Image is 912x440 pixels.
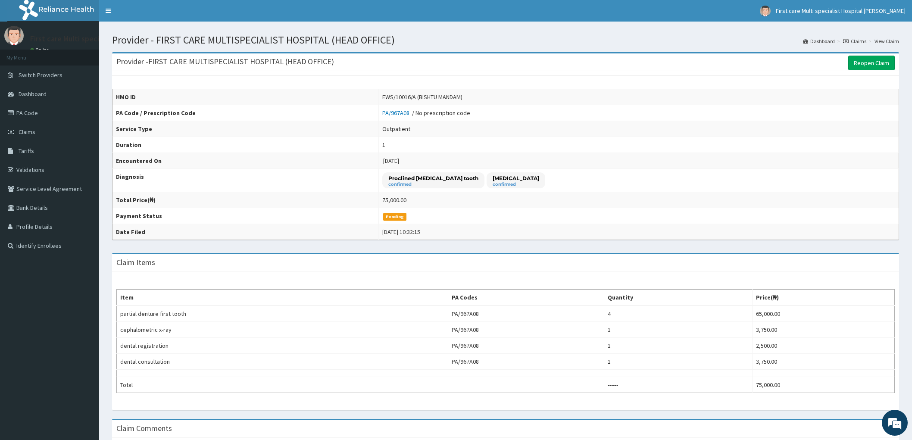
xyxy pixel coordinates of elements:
[112,137,379,153] th: Duration
[752,377,894,393] td: 75,000.00
[112,105,379,121] th: PA Code / Prescription Code
[604,338,752,354] td: 1
[604,322,752,338] td: 1
[30,47,51,53] a: Online
[604,306,752,322] td: 4
[382,228,420,236] div: [DATE] 10:32:15
[448,290,604,306] th: PA Codes
[112,34,899,46] h1: Provider - FIRST CARE MULTISPECIALIST HOSPITAL (HEAD OFFICE)
[493,182,539,187] small: confirmed
[116,424,172,432] h3: Claim Comments
[117,354,448,370] td: dental consultation
[117,306,448,322] td: partial denture first tooth
[752,338,894,354] td: 2,500.00
[112,153,379,169] th: Encountered On
[752,354,894,370] td: 3,750.00
[848,56,895,70] a: Reopen Claim
[448,354,604,370] td: PA/967A08
[448,322,604,338] td: PA/967A08
[382,93,462,101] div: EWS/10016/A (BISHTU MANDAM)
[117,290,448,306] th: Item
[382,125,410,133] div: Outpatient
[116,259,155,266] h3: Claim Items
[112,89,379,105] th: HMO ID
[752,306,894,322] td: 65,000.00
[383,213,407,221] span: Pending
[760,6,771,16] img: User Image
[875,37,899,45] a: View Claim
[117,338,448,354] td: dental registration
[604,377,752,393] td: ------
[19,71,62,79] span: Switch Providers
[112,192,379,208] th: Total Price(₦)
[19,90,47,98] span: Dashboard
[448,306,604,322] td: PA/967A08
[112,169,379,192] th: Diagnosis
[752,322,894,338] td: 3,750.00
[803,37,835,45] a: Dashboard
[112,224,379,240] th: Date Filed
[112,121,379,137] th: Service Type
[604,290,752,306] th: Quantity
[117,322,448,338] td: cephalometric x-ray
[382,109,412,117] a: PA/967A08
[116,58,334,66] h3: Provider - FIRST CARE MULTISPECIALIST HOSPITAL (HEAD OFFICE)
[776,7,906,15] span: First care Multi specialist Hospital [PERSON_NAME]
[382,140,385,149] div: 1
[382,109,470,117] div: / No prescription code
[448,338,604,354] td: PA/967A08
[382,196,406,204] div: 75,000.00
[117,377,448,393] td: Total
[19,147,34,155] span: Tariffs
[843,37,866,45] a: Claims
[4,26,24,45] img: User Image
[19,128,35,136] span: Claims
[112,208,379,224] th: Payment Status
[752,290,894,306] th: Price(₦)
[388,175,478,182] p: Proclined [MEDICAL_DATA] tooth
[493,175,539,182] p: [MEDICAL_DATA]
[388,182,478,187] small: confirmed
[604,354,752,370] td: 1
[30,35,202,43] p: First care Multi specialist Hospital [PERSON_NAME]
[383,157,399,165] span: [DATE]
